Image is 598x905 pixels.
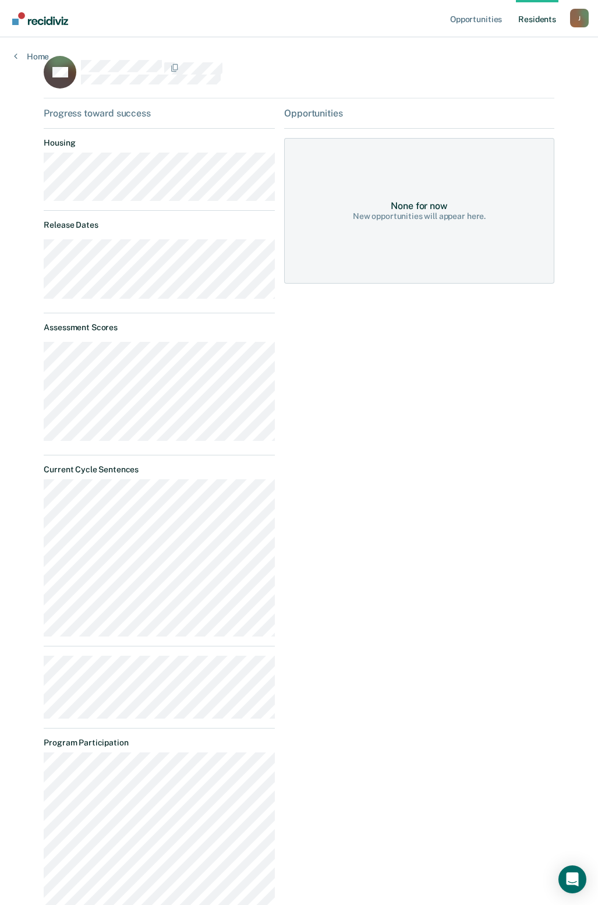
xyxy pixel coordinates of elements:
dt: Program Participation [44,738,275,748]
div: New opportunities will appear here. [353,211,486,221]
div: J [570,9,589,27]
a: Home [14,51,49,62]
dt: Release Dates [44,220,275,230]
div: Opportunities [284,108,554,119]
img: Recidiviz [12,12,68,25]
div: Open Intercom Messenger [558,865,586,893]
div: None for now [391,200,447,211]
dt: Assessment Scores [44,323,275,333]
button: Profile dropdown button [570,9,589,27]
dt: Current Cycle Sentences [44,465,275,475]
dt: Housing [44,138,275,148]
div: Progress toward success [44,108,275,119]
